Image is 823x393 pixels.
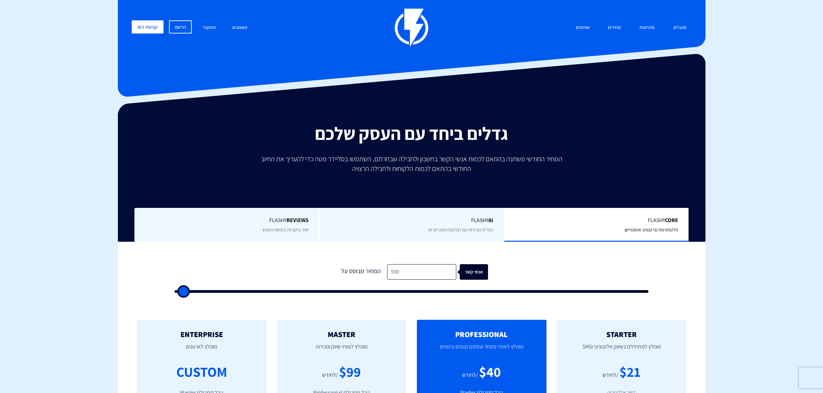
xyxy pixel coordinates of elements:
[256,154,567,173] p: המחיר החודשי משתנה בהתאם לכמות אנשי הקשר בחשבון ולחבילה שבחרתם, השתמשו בסליידר מטה כדי להעריך את ...
[330,217,494,224] span: Flashy
[665,217,678,224] b: Core
[428,227,493,233] span: הגדילו מכירות עם המלצות מוצרים AI
[147,330,256,338] h2: ENTERPRISE
[567,338,676,362] p: מומלץ למתחילים בשיווק אלקטרוני וSMS
[322,371,338,379] div: /לחודש
[132,20,163,33] a: קביעת דמו
[625,227,678,233] span: פלטפורמת מרקטינג אוטומיישן
[515,217,678,224] span: Flashy
[619,362,640,382] div: $21
[462,371,478,379] div: /לחודש
[287,338,396,362] p: מומלץ לצוותי שיווק ומכירות
[176,362,227,382] div: CUSTOM
[603,20,626,35] a: מחירים
[227,20,253,35] a: משאבים
[668,20,692,35] a: מוצרים
[262,227,309,233] span: יותר ביקורות בפחות מאמץ
[427,330,536,338] h2: PROFESSIONAL
[634,20,660,35] a: פתרונות
[567,330,676,338] h2: STARTER
[287,217,309,224] b: REVIEWS
[169,20,192,33] a: הרשם
[197,20,221,35] a: התחבר
[488,217,493,224] b: AI
[335,264,387,280] div: המחיר מבוסס על
[145,217,309,224] span: Flashy
[339,362,361,382] div: $99
[571,20,595,35] a: שותפים
[479,362,501,382] div: $40
[427,338,536,362] p: מומלץ לאתרי מסחר ועסקים קטנים-בינוניים
[123,124,700,143] h2: גדלים ביחד עם העסק שלכם
[287,330,396,338] h2: MASTER
[464,264,492,280] div: אנשי קשר
[147,338,256,362] p: מומלץ לארגונים
[602,371,618,379] div: /לחודש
